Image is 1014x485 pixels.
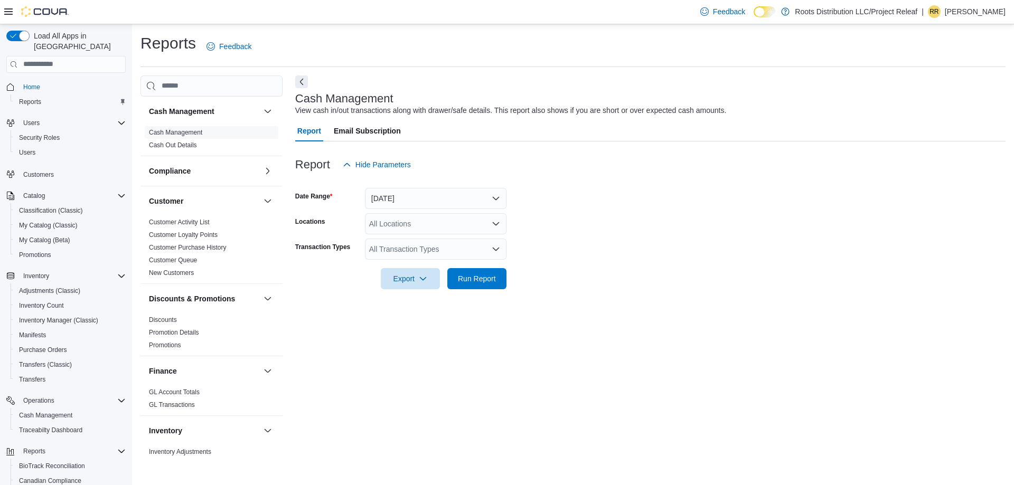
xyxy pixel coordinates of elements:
[15,460,89,472] a: BioTrack Reconciliation
[149,128,202,137] span: Cash Management
[19,80,126,93] span: Home
[202,36,256,57] a: Feedback
[15,299,126,312] span: Inventory Count
[713,6,745,17] span: Feedback
[149,341,181,349] a: Promotions
[149,256,197,264] span: Customer Queue
[149,316,177,324] a: Discounts
[149,293,259,304] button: Discounts & Promotions
[149,401,195,409] span: GL Transactions
[15,204,126,217] span: Classification (Classic)
[11,423,130,438] button: Traceabilty Dashboard
[219,41,251,52] span: Feedback
[19,168,58,181] a: Customers
[295,92,393,105] h3: Cash Management
[149,196,183,206] h3: Customer
[11,130,130,145] button: Security Roles
[2,393,130,408] button: Operations
[696,1,749,22] a: Feedback
[149,243,227,252] span: Customer Purchase History
[945,5,1006,18] p: [PERSON_NAME]
[19,148,35,157] span: Users
[15,358,76,371] a: Transfers (Classic)
[15,314,126,327] span: Inventory Manager (Classic)
[11,328,130,343] button: Manifests
[149,425,259,436] button: Inventory
[922,5,924,18] p: |
[387,268,434,289] span: Export
[492,220,500,228] button: Open list of options
[492,245,500,253] button: Open list of options
[19,445,50,458] button: Reports
[11,203,130,218] button: Classification (Classic)
[19,346,67,354] span: Purchase Orders
[19,411,72,420] span: Cash Management
[19,477,81,485] span: Canadian Compliance
[19,270,126,282] span: Inventory
[19,221,78,230] span: My Catalog (Classic)
[11,298,130,313] button: Inventory Count
[149,388,200,396] span: GL Account Totals
[2,166,130,182] button: Customers
[15,146,126,159] span: Users
[261,365,274,377] button: Finance
[11,248,130,262] button: Promotions
[149,341,181,349] span: Promotions
[2,444,130,459] button: Reports
[149,166,259,176] button: Compliance
[19,134,60,142] span: Security Roles
[15,373,50,386] a: Transfers
[23,396,54,405] span: Operations
[754,6,776,17] input: Dark Mode
[15,460,126,472] span: BioTrack Reconciliation
[149,129,202,136] a: Cash Management
[149,460,235,469] span: Inventory by Product Historical
[149,425,182,436] h3: Inventory
[23,119,40,127] span: Users
[11,233,130,248] button: My Catalog (Beta)
[261,165,274,177] button: Compliance
[11,145,130,160] button: Users
[19,375,45,384] span: Transfers
[295,105,727,116] div: View cash in/out transactions along with drawer/safe details. This report also shows if you are s...
[11,343,130,357] button: Purchase Orders
[15,284,84,297] a: Adjustments (Classic)
[19,167,126,180] span: Customers
[149,244,227,251] a: Customer Purchase History
[19,331,46,339] span: Manifests
[261,424,274,437] button: Inventory
[19,287,80,295] span: Adjustments (Classic)
[15,234,126,246] span: My Catalog (Beta)
[15,96,45,108] a: Reports
[447,268,506,289] button: Run Report
[15,284,126,297] span: Adjustments (Classic)
[23,83,40,91] span: Home
[19,98,41,106] span: Reports
[261,105,274,118] button: Cash Management
[15,344,126,356] span: Purchase Orders
[15,219,126,232] span: My Catalog (Classic)
[2,188,130,203] button: Catalog
[30,31,126,52] span: Load All Apps in [GEOGRAPHIC_DATA]
[19,206,83,215] span: Classification (Classic)
[149,196,259,206] button: Customer
[2,116,130,130] button: Users
[23,170,54,179] span: Customers
[23,272,49,280] span: Inventory
[2,79,130,94] button: Home
[19,394,59,407] button: Operations
[19,301,64,310] span: Inventory Count
[11,357,130,372] button: Transfers (Classic)
[11,313,130,328] button: Inventory Manager (Classic)
[381,268,440,289] button: Export
[11,283,130,298] button: Adjustments (Classic)
[295,158,330,171] h3: Report
[149,106,214,117] h3: Cash Management
[297,120,321,141] span: Report
[458,273,496,284] span: Run Report
[19,462,85,470] span: BioTrack Reconciliation
[149,141,197,149] a: Cash Out Details
[19,236,70,244] span: My Catalog (Beta)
